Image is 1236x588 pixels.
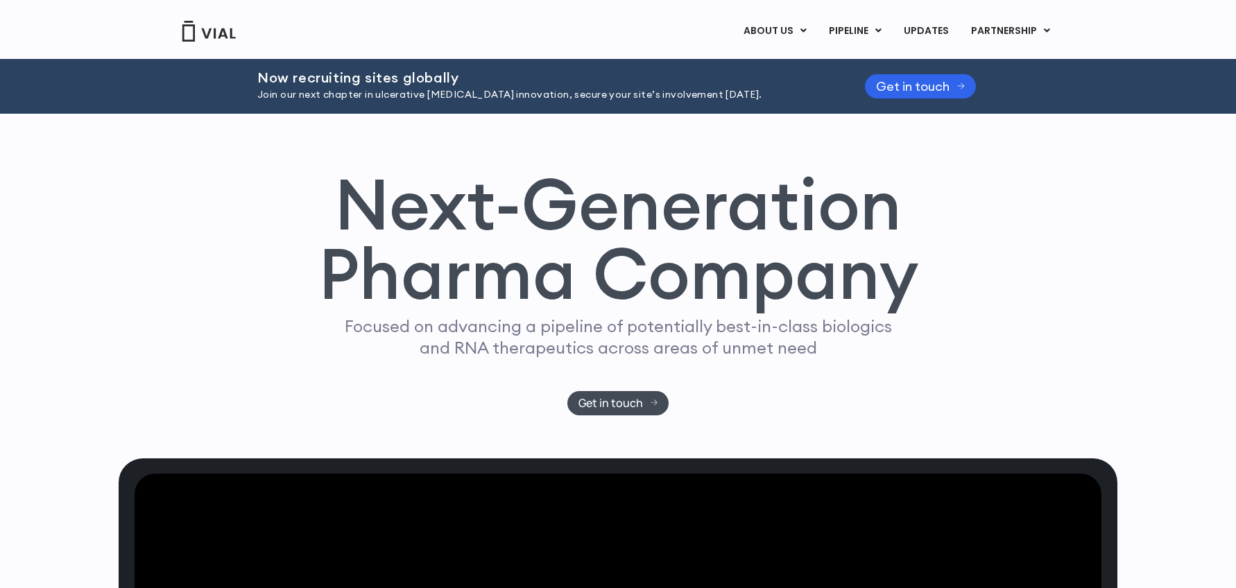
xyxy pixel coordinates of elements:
span: Get in touch [876,81,950,92]
a: ABOUT USMenu Toggle [732,19,817,43]
img: Vial Logo [181,21,237,42]
a: Get in touch [567,391,669,415]
a: Get in touch [865,74,976,98]
p: Join our next chapter in ulcerative [MEDICAL_DATA] innovation, secure your site’s involvement [DA... [257,87,830,103]
a: UPDATES [893,19,959,43]
a: PARTNERSHIPMenu Toggle [960,19,1061,43]
h1: Next-Generation Pharma Company [318,169,918,309]
a: PIPELINEMenu Toggle [818,19,892,43]
span: Get in touch [578,398,643,408]
h2: Now recruiting sites globally [257,70,830,85]
p: Focused on advancing a pipeline of potentially best-in-class biologics and RNA therapeutics acros... [338,315,898,358]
